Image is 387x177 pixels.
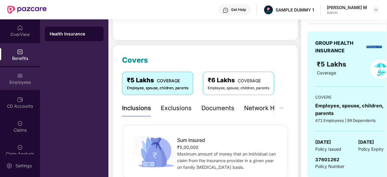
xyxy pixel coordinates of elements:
[358,146,384,152] span: Policy Expiry
[315,139,331,146] span: [DATE]
[279,106,284,110] span: ellipsis
[122,103,151,113] div: Inclusions
[6,163,12,169] img: svg+xml;base64,PHN2ZyBpZD0iU2V0dGluZy0yMHgyMCIgeG1sbnM9Imh0dHA6Ly93d3cudzMub3JnLzIwMDAvc3ZnIiB3aW...
[17,25,23,31] img: svg+xml;base64,PHN2ZyBpZD0iSG9tZSIgeG1sbnM9Imh0dHA6Ly93d3cudzMub3JnLzIwMDAvc3ZnIiB3aWR0aD0iMjAiIG...
[315,146,341,152] span: Policy Issued
[264,5,273,14] img: Pazcare_Alternative_logo-01-01.png
[231,7,246,12] div: Get Help
[315,94,384,100] div: COVERS
[315,117,384,123] div: 471 Employees | 99 Dependents
[17,73,23,79] img: svg+xml;base64,PHN2ZyBpZD0iRW1wbG95ZWVzIiB4bWxucz0iaHR0cDovL3d3dy53My5vcmcvMjAwMC9zdmciIHdpZHRoPS...
[127,76,188,85] div: ₹5 Lakhs
[157,78,180,83] span: COVERAGE
[177,136,205,144] span: Sum Insured
[366,46,382,48] img: insurerLogo
[17,49,23,55] img: svg+xml;base64,PHN2ZyBpZD0iQmVuZWZpdHMiIHhtbG5zPSJodHRwOi8vd3d3LnczLm9yZy8yMDAwL3N2ZyIgd2lkdGg9Ij...
[17,97,23,103] img: svg+xml;base64,PHN2ZyBpZD0iQ0RfQWNjb3VudHMiIGRhdGEtbmFtZT0iQ0QgQWNjb3VudHMiIHhtbG5zPSJodHRwOi8vd3...
[276,7,314,13] div: SAMPLE DUMMY 1
[244,103,297,113] div: Network Hospitals
[374,7,379,12] img: svg+xml;base64,PHN2ZyBpZD0iRHJvcGRvd24tMzJ4MzIiIHhtbG5zPSJodHRwOi8vd3d3LnczLm9yZy8yMDAwL3N2ZyIgd2...
[122,56,148,64] span: Covers
[201,103,234,113] div: Documents
[315,39,364,54] div: GROUP HEALTH INSURANCE
[17,144,23,150] img: svg+xml;base64,PHN2ZyBpZD0iQ2xhaW0iIHhtbG5zPSJodHRwOi8vd3d3LnczLm9yZy8yMDAwL3N2ZyIgd2lkdGg9IjIwIi...
[317,60,348,68] span: ₹5 Lakhs
[17,120,23,126] img: svg+xml;base64,PHN2ZyBpZD0iQ2xhaW0iIHhtbG5zPSJodHRwOi8vd3d3LnczLm9yZy8yMDAwL3N2ZyIgd2lkdGg9IjIwIi...
[327,5,367,10] div: [PERSON_NAME] M
[50,31,99,37] div: Health Insurance
[14,163,34,169] div: Settings
[161,103,192,113] div: Exclusions
[315,157,339,162] span: 37601262
[177,144,279,151] div: ₹5,00,000
[275,100,289,116] button: ellipsis
[7,6,47,14] img: New Pazcare Logo
[327,10,367,15] div: Admin
[131,135,180,169] img: icon
[315,164,344,169] span: Policy Number
[127,85,188,91] div: Employee, spouse, children, parents
[358,139,374,146] span: [DATE]
[317,70,336,75] span: Coverage
[177,151,276,170] span: Maximum amount of money that an individual can claim from the insurance provider in a given year ...
[208,76,269,85] div: ₹6 Lakhs
[238,78,261,83] span: COVERAGE
[208,85,269,91] div: Employee, spouse, children, parents
[223,7,229,13] img: svg+xml;base64,PHN2ZyBpZD0iSGVscC0zMngzMiIgeG1sbnM9Imh0dHA6Ly93d3cudzMub3JnLzIwMDAvc3ZnIiB3aWR0aD...
[315,102,384,117] div: Employee, spouse, children, parents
